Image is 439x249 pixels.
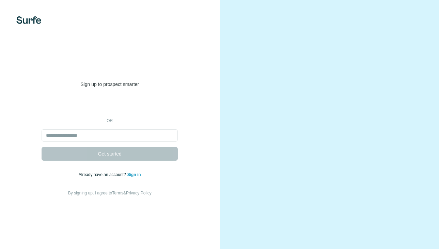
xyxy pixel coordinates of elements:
[126,191,152,195] a: Privacy Policy
[16,16,41,24] img: Surfe's logo
[42,52,178,79] h1: Welcome to [GEOGRAPHIC_DATA]
[99,118,121,124] p: or
[38,98,181,113] iframe: Sign in with Google Button
[42,81,178,88] p: Sign up to prospect smarter
[68,191,152,195] span: By signing up, I agree to &
[127,172,141,177] a: Sign in
[79,172,127,177] span: Already have an account?
[112,191,123,195] a: Terms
